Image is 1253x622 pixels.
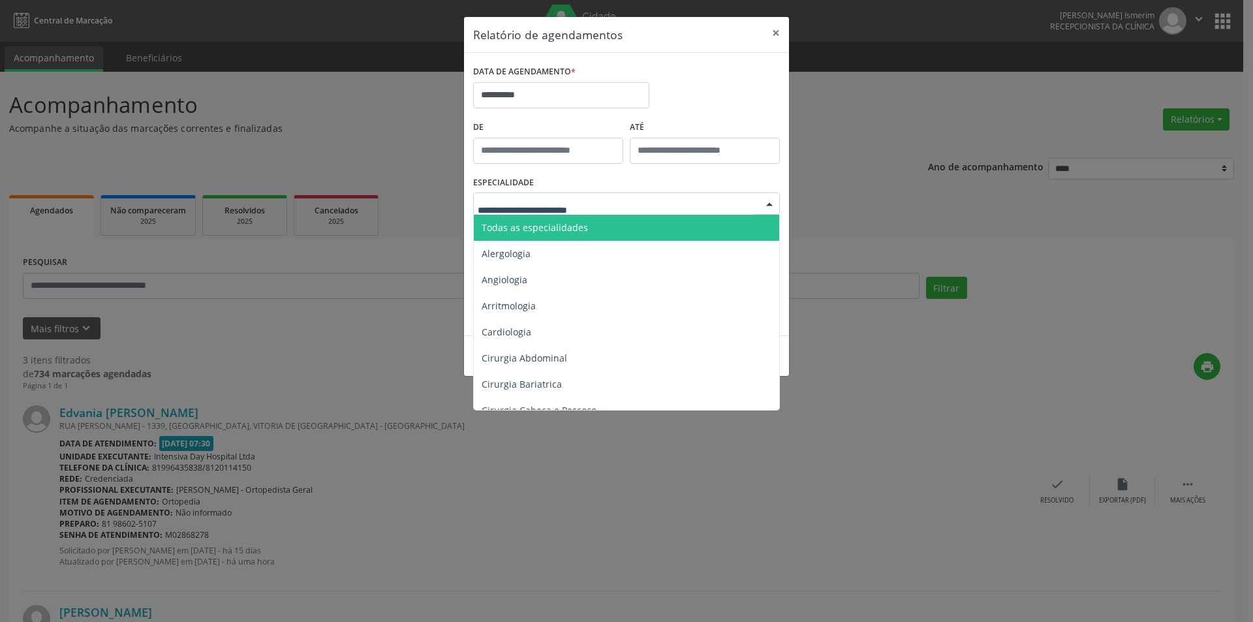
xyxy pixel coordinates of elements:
[482,326,531,338] span: Cardiologia
[473,62,576,82] label: DATA DE AGENDAMENTO
[482,273,527,286] span: Angiologia
[473,117,623,138] label: De
[473,26,623,43] h5: Relatório de agendamentos
[763,17,789,49] button: Close
[482,378,562,390] span: Cirurgia Bariatrica
[630,117,780,138] label: ATÉ
[482,300,536,312] span: Arritmologia
[482,404,596,416] span: Cirurgia Cabeça e Pescoço
[482,221,588,234] span: Todas as especialidades
[482,352,567,364] span: Cirurgia Abdominal
[482,247,531,260] span: Alergologia
[473,173,534,193] label: ESPECIALIDADE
